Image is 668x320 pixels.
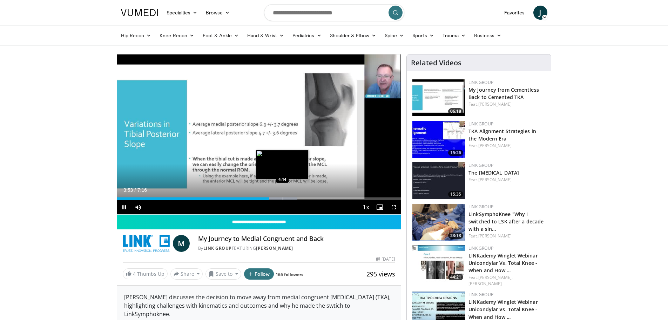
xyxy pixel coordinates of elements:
a: [PERSON_NAME], [478,274,513,280]
a: [PERSON_NAME] [478,101,512,107]
img: VuMedi Logo [121,9,158,16]
a: LinkSymphoKnee "Why I switched to LSK after a decade with a sin… [468,211,544,232]
a: Foot & Ankle [198,28,243,43]
div: Progress Bar [117,197,401,200]
a: Specialties [162,6,202,20]
button: Playback Rate [359,200,373,214]
button: Fullscreen [387,200,401,214]
a: Sports [408,28,438,43]
div: [DATE] [376,256,395,262]
a: Hip Recon [117,28,156,43]
a: J [533,6,547,20]
img: 9280245d-baef-4c0a-bb06-6ca7c930e227.150x105_q85_crop-smart_upscale.jpg [412,121,465,158]
img: d0ab9b2b-a620-49ec-b261-98432bd3b95c.150x105_q85_crop-smart_upscale.jpg [412,79,465,116]
span: 4 [133,270,136,277]
button: Follow [244,268,274,280]
a: LINK Group [468,245,493,251]
h4: Related Videos [411,59,461,67]
a: Spine [380,28,408,43]
a: Hand & Wrist [243,28,288,43]
a: LINK Group [468,162,493,168]
a: Trauma [438,28,470,43]
span: 44:21 [448,274,463,280]
a: TKA Alignment Strategies in the Modern Era [468,128,536,142]
a: 15:26 [412,121,465,158]
img: 7a6e82d9-ade1-4fe0-acd9-4ae943f08e9a.150x105_q85_crop-smart_upscale.jpg [412,245,465,282]
a: 44:21 [412,245,465,282]
video-js: Video Player [117,54,401,215]
span: 3:53 [123,187,133,193]
a: [PERSON_NAME] [478,177,512,183]
button: Share [170,268,203,280]
h4: My Journey to Medial Congruent and Back [198,235,395,243]
div: Feat. [468,101,545,107]
span: 06:18 [448,108,463,115]
img: LINK Group [123,235,170,252]
div: By FEATURING [198,245,395,252]
a: Favorites [500,6,529,20]
img: image.jpeg [256,150,309,179]
a: 15:35 [412,162,465,199]
a: LINK Group [203,245,232,251]
button: Save to [205,268,241,280]
a: [PERSON_NAME] [256,245,293,251]
div: Feat. [468,274,545,287]
a: 23:13 [412,204,465,241]
button: Mute [131,200,145,214]
input: Search topics, interventions [264,4,404,21]
a: Business [470,28,506,43]
button: Pause [117,200,131,214]
a: My Journey from Cementless Back to Cemented TKA [468,86,539,100]
span: 15:26 [448,150,463,156]
a: LINKademy Winglet Webinar Unicondylar Vs. Total Knee - When and How … [468,252,538,274]
img: ffef59cb-452d-46af-a763-a43419a573d1.png.150x105_q85_crop-smart_upscale.png [412,204,465,241]
a: 165 followers [276,272,303,277]
img: 3ae481c4-bb71-486e-adf4-2fddcf562bc6.150x105_q85_crop-smart_upscale.jpg [412,162,465,199]
div: Feat. [468,143,545,149]
a: The [MEDICAL_DATA] [468,169,519,176]
span: 23:13 [448,233,463,239]
div: Feat. [468,177,545,183]
a: LINK Group [468,292,493,298]
span: 15:35 [448,191,463,197]
a: 4 Thumbs Up [123,268,168,279]
span: 295 views [366,270,395,278]
a: [PERSON_NAME] [478,233,512,239]
a: Knee Recon [155,28,198,43]
a: LINK Group [468,121,493,127]
span: 7:16 [137,187,147,193]
a: LINKademy Winglet Webinar Unicondylar Vs. Total Knee - When and How … [468,299,538,320]
a: 06:18 [412,79,465,116]
span: / [135,187,136,193]
a: Shoulder & Elbow [326,28,380,43]
a: [PERSON_NAME] [468,281,502,287]
a: [PERSON_NAME] [478,143,512,149]
div: Feat. [468,233,545,239]
a: Browse [202,6,234,20]
a: M [173,235,190,252]
a: LINK Group [468,79,493,85]
button: Enable picture-in-picture mode [373,200,387,214]
a: LINK Group [468,204,493,210]
a: Pediatrics [288,28,326,43]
